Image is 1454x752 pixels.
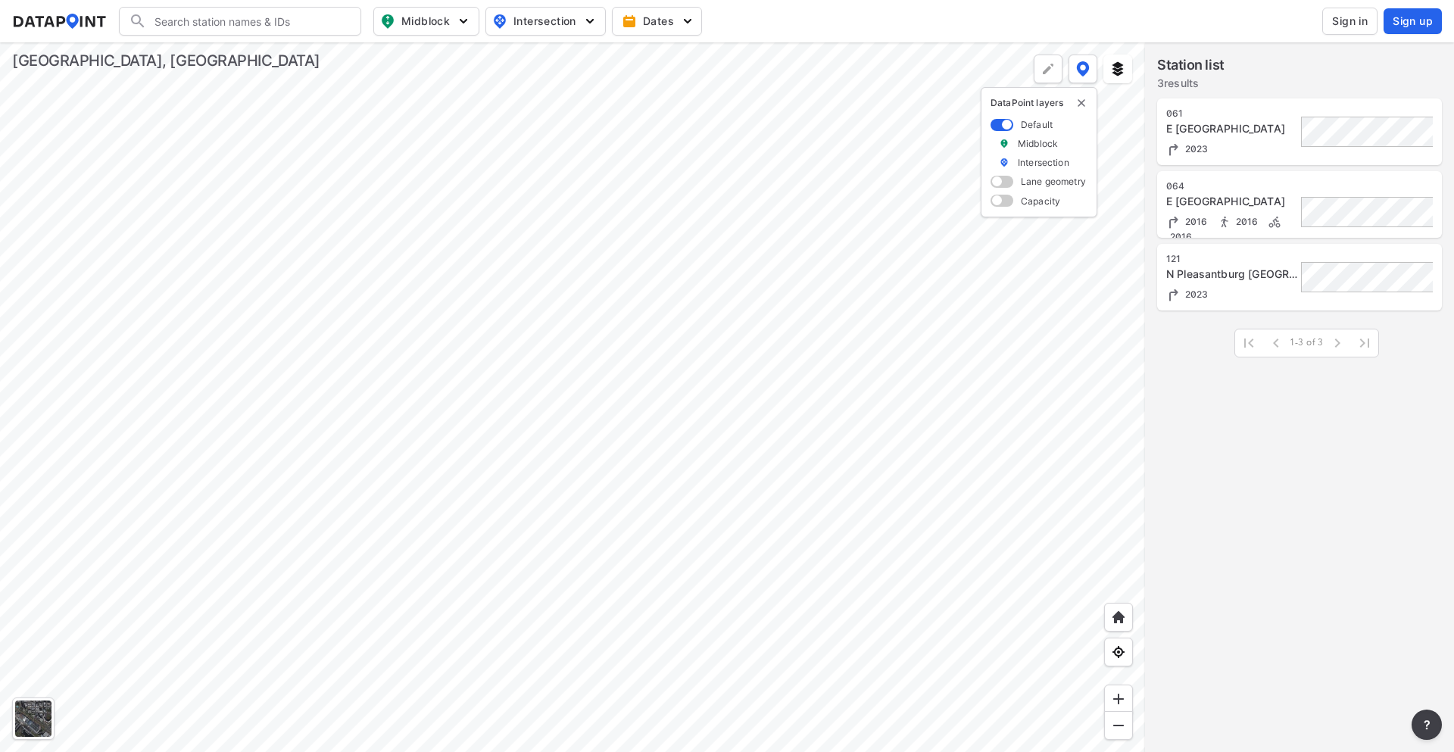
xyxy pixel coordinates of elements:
[1075,97,1087,109] button: delete
[1324,329,1351,357] span: Next Page
[1104,711,1133,740] div: Zoom out
[1181,289,1209,300] span: 2023
[1412,710,1442,740] button: more
[1075,97,1087,109] img: close-external-leyer.3061a1c7.svg
[380,12,470,30] span: Midblock
[1041,61,1056,76] img: +Dz8AAAAASUVORK5CYII=
[1166,142,1181,157] img: Turning count
[1290,337,1324,349] span: 1-3 of 3
[1319,8,1381,35] a: Sign in
[1332,14,1368,29] span: Sign in
[1021,175,1086,188] label: Lane geometry
[622,14,637,29] img: calendar-gold.39a51dde.svg
[12,697,55,740] div: Toggle basemap
[1076,61,1090,76] img: data-point-layers.37681fc9.svg
[999,156,1009,169] img: marker_Intersection.6861001b.svg
[1322,8,1378,35] button: Sign in
[1166,121,1301,136] div: E North St & Pelham Rd
[1384,8,1442,34] button: Sign up
[1166,194,1301,209] div: E North St & White Oak Dr
[485,7,606,36] button: Intersection
[625,14,692,29] span: Dates
[1018,137,1058,150] label: Midblock
[1104,685,1133,713] div: Zoom in
[1069,55,1097,83] button: DataPoint layers
[1157,76,1225,91] label: 3 results
[999,137,1009,150] img: marker_Midblock.5ba75e30.svg
[1157,55,1225,76] label: Station list
[1166,267,1301,282] div: N Pleasantburg Dr & E North St
[1021,195,1060,208] label: Capacity
[1421,716,1433,734] span: ?
[379,12,397,30] img: map_pin_mid.602f9df1.svg
[582,14,598,29] img: 5YPKRKmlfpI5mqlR8AD95paCi+0kK1fRFDJSaMmawlwaeJcJwk9O2fotCW5ve9gAAAAASUVORK5CYII=
[1034,55,1062,83] div: Polygon tool
[1181,143,1209,154] span: 2023
[612,7,702,36] button: Dates
[1351,329,1378,357] span: Last Page
[491,12,509,30] img: map_pin_int.54838e6b.svg
[1381,8,1442,34] a: Sign up
[1111,610,1126,625] img: +XpAUvaXAN7GudzAAAAAElFTkSuQmCC
[1232,216,1259,227] span: 2016
[1166,231,1193,242] span: 2016
[1110,61,1125,76] img: layers.ee07997e.svg
[1393,14,1433,29] span: Sign up
[1104,638,1133,666] div: View my location
[1166,214,1181,229] img: Turning count
[1166,108,1301,120] div: 061
[1021,118,1053,131] label: Default
[456,14,471,29] img: 5YPKRKmlfpI5mqlR8AD95paCi+0kK1fRFDJSaMmawlwaeJcJwk9O2fotCW5ve9gAAAAASUVORK5CYII=
[1111,691,1126,707] img: ZvzfEJKXnyWIrJytrsY285QMwk63cM6Drc+sIAAAAASUVORK5CYII=
[1267,214,1282,229] img: Bicycle count
[373,7,479,36] button: Midblock
[1262,329,1290,357] span: Previous Page
[1166,253,1301,265] div: 121
[1217,214,1232,229] img: Pedestrian count
[12,14,107,29] img: dataPointLogo.9353c09d.svg
[1181,216,1208,227] span: 2016
[1104,603,1133,632] div: Home
[1235,329,1262,357] span: First Page
[1103,55,1132,83] button: External layers
[1018,156,1069,169] label: Intersection
[12,50,320,71] div: [GEOGRAPHIC_DATA], [GEOGRAPHIC_DATA]
[1111,644,1126,660] img: zeq5HYn9AnE9l6UmnFLPAAAAAElFTkSuQmCC
[991,97,1087,109] p: DataPoint layers
[1166,287,1181,302] img: Turning count
[147,9,351,33] input: Search
[680,14,695,29] img: 5YPKRKmlfpI5mqlR8AD95paCi+0kK1fRFDJSaMmawlwaeJcJwk9O2fotCW5ve9gAAAAASUVORK5CYII=
[492,12,596,30] span: Intersection
[1111,718,1126,733] img: MAAAAAElFTkSuQmCC
[1166,180,1301,192] div: 064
